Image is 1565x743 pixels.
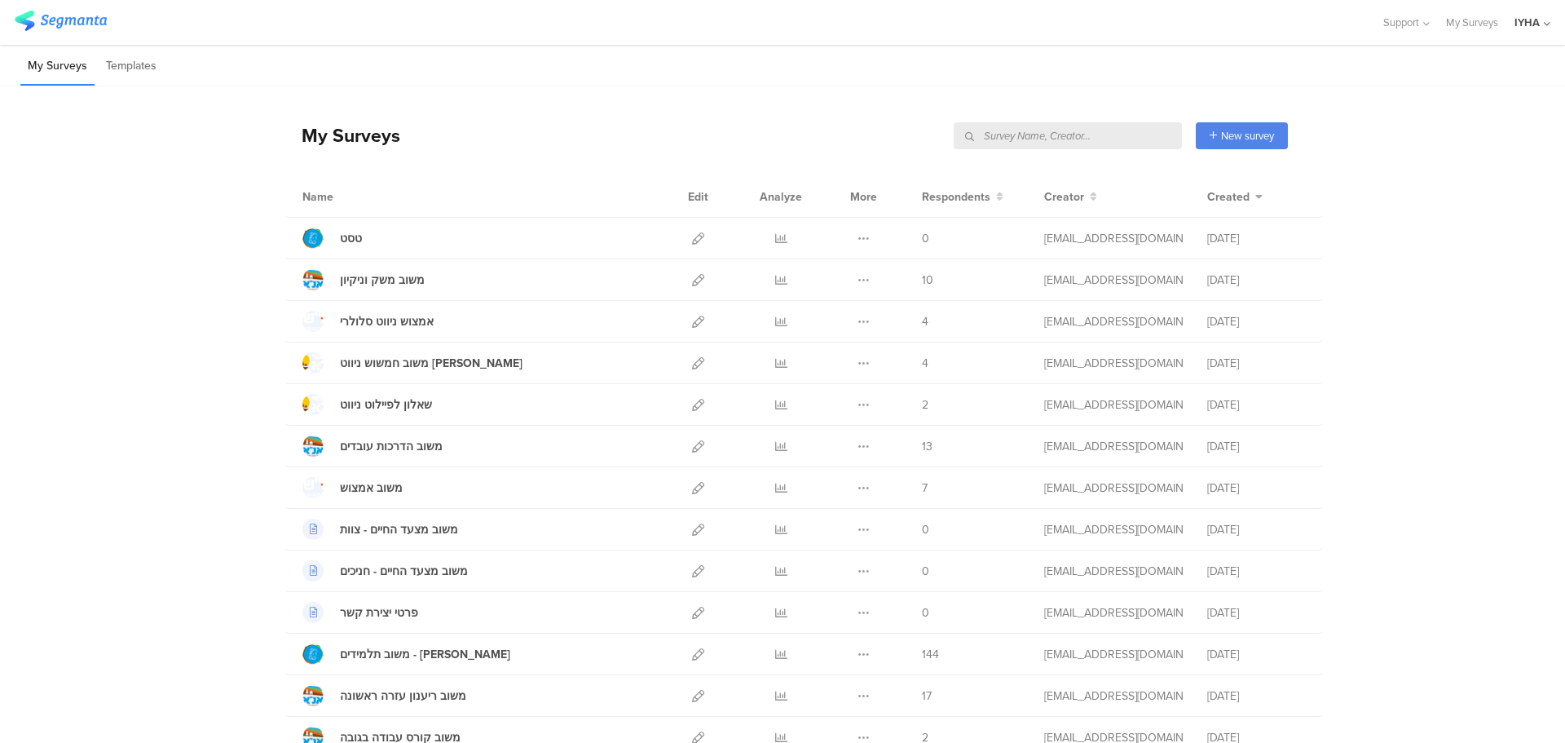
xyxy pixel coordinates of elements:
div: ofir@iyha.org.il [1044,438,1183,455]
span: Respondents [922,188,990,206]
span: New survey [1221,128,1274,144]
li: My Surveys [20,47,95,86]
div: [DATE] [1207,604,1305,621]
div: משוב אמצוש [340,480,403,497]
div: [DATE] [1207,563,1305,580]
a: פרטי יצירת קשר [302,602,418,623]
div: משוב הדרכות עובדים [340,438,443,455]
div: ofir@iyha.org.il [1044,272,1183,289]
span: 4 [922,313,928,330]
div: משוב חמשוש ניווט במצפה רמון [340,355,522,372]
a: משוב מצעד החיים - חניכים [302,560,468,582]
span: 144 [922,646,939,663]
button: Created [1207,188,1263,206]
div: [DATE] [1207,272,1305,289]
div: IYHA [1514,15,1540,30]
div: ofir@iyha.org.il [1044,480,1183,497]
span: 0 [922,563,929,580]
div: ofir@iyha.org.il [1044,563,1183,580]
span: 0 [922,230,929,247]
a: אמצוש ניווט סלולרי [302,311,434,332]
div: [DATE] [1207,521,1305,538]
a: שאלון לפיילוט ניווט [302,394,432,415]
div: משוב מצעד החיים - צוות [340,521,458,538]
div: משוב מצעד החיים - חניכים [340,563,468,580]
span: Support [1383,15,1419,30]
span: 0 [922,521,929,538]
div: טסט [340,230,362,247]
div: [DATE] [1207,230,1305,247]
li: Templates [99,47,164,86]
a: משוב ריענון עזרה ראשונה [302,685,466,706]
div: [DATE] [1207,396,1305,414]
div: [DATE] [1207,688,1305,705]
a: משוב חמשוש ניווט [PERSON_NAME] [302,352,522,374]
span: 13 [922,438,932,455]
span: 7 [922,480,928,497]
span: Creator [1044,188,1084,206]
div: [DATE] [1207,480,1305,497]
button: Respondents [922,188,1003,206]
div: ofir@iyha.org.il [1044,604,1183,621]
div: ofir@iyha.org.il [1044,646,1183,663]
div: ofir@iyha.org.il [1044,521,1183,538]
img: segmanta logo [15,11,107,31]
a: טסט [302,228,362,249]
div: משוב ריענון עזרה ראשונה [340,688,466,705]
div: ofir@iyha.org.il [1044,396,1183,414]
div: פרטי יצירת קשר [340,604,418,621]
a: משוב אמצוש [302,477,403,498]
div: ofir@iyha.org.il [1044,355,1183,372]
div: [DATE] [1207,438,1305,455]
div: My Surveys [285,122,400,149]
div: More [846,176,881,217]
div: [DATE] [1207,313,1305,330]
div: משוב תלמידים - רבין [340,646,510,663]
div: Name [302,188,400,206]
a: משוב משק וניקיון [302,269,425,290]
span: 17 [922,688,932,705]
input: Survey Name, Creator... [954,122,1182,149]
div: [DATE] [1207,646,1305,663]
div: ofir@iyha.org.il [1044,688,1183,705]
div: Edit [681,176,716,217]
div: משוב משק וניקיון [340,272,425,289]
div: ofir@iyha.org.il [1044,313,1183,330]
div: ofir@iyha.org.il [1044,230,1183,247]
span: Created [1207,188,1250,206]
div: Analyze [756,176,805,217]
span: 10 [922,272,933,289]
a: משוב תלמידים - [PERSON_NAME] [302,643,510,665]
span: 0 [922,604,929,621]
span: 4 [922,355,928,372]
span: 2 [922,396,928,414]
a: משוב מצעד החיים - צוות [302,519,458,540]
div: [DATE] [1207,355,1305,372]
div: שאלון לפיילוט ניווט [340,396,432,414]
div: אמצוש ניווט סלולרי [340,313,434,330]
a: משוב הדרכות עובדים [302,436,443,457]
button: Creator [1044,188,1097,206]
